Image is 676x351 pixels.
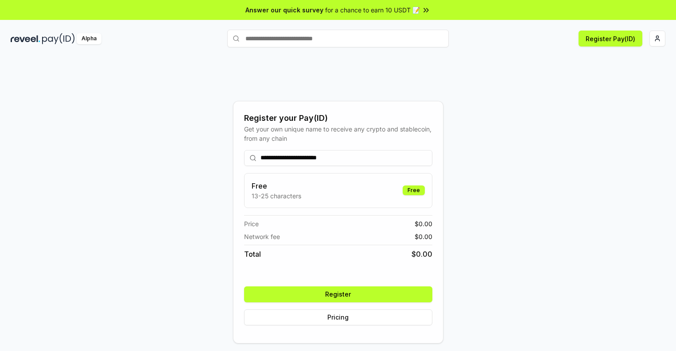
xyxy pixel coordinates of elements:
[415,219,432,228] span: $ 0.00
[244,219,259,228] span: Price
[244,309,432,325] button: Pricing
[415,232,432,241] span: $ 0.00
[77,33,101,44] div: Alpha
[579,31,642,46] button: Register Pay(ID)
[42,33,75,44] img: pay_id
[325,5,420,15] span: for a chance to earn 10 USDT 📝
[245,5,323,15] span: Answer our quick survey
[412,249,432,259] span: $ 0.00
[244,249,261,259] span: Total
[252,181,301,191] h3: Free
[244,232,280,241] span: Network fee
[252,191,301,201] p: 13-25 characters
[244,124,432,143] div: Get your own unique name to receive any crypto and stablecoin, from any chain
[11,33,40,44] img: reveel_dark
[244,286,432,302] button: Register
[403,185,425,195] div: Free
[244,112,432,124] div: Register your Pay(ID)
